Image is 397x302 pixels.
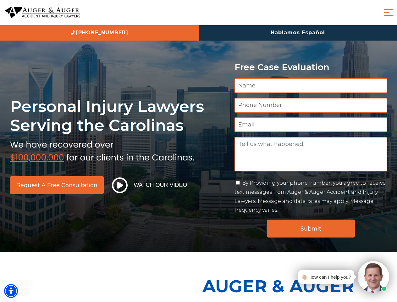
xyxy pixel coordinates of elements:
[5,7,80,19] img: Auger & Auger Accident and Injury Lawyers Logo
[10,176,104,194] a: Request a Free Consultation
[382,6,395,19] button: Menu
[358,261,389,293] img: Intaker widget Avatar
[301,273,351,281] div: 👋🏼 How can I help you?
[234,62,387,72] p: Free Case Evaluation
[234,78,387,93] input: Name
[234,180,386,213] label: By Providing your phone number, you agree to receive text messages from Auger & Auger Accident an...
[10,97,227,135] h1: Personal Injury Lawyers Serving the Carolinas
[16,182,97,188] span: Request a Free Consultation
[234,98,387,113] input: Phone Number
[4,284,18,298] div: Accessibility Menu
[267,220,355,238] input: Submit
[110,177,189,193] button: Watch Our Video
[10,138,194,162] img: sub text
[202,271,394,302] p: Auger & Auger
[234,117,387,132] input: Email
